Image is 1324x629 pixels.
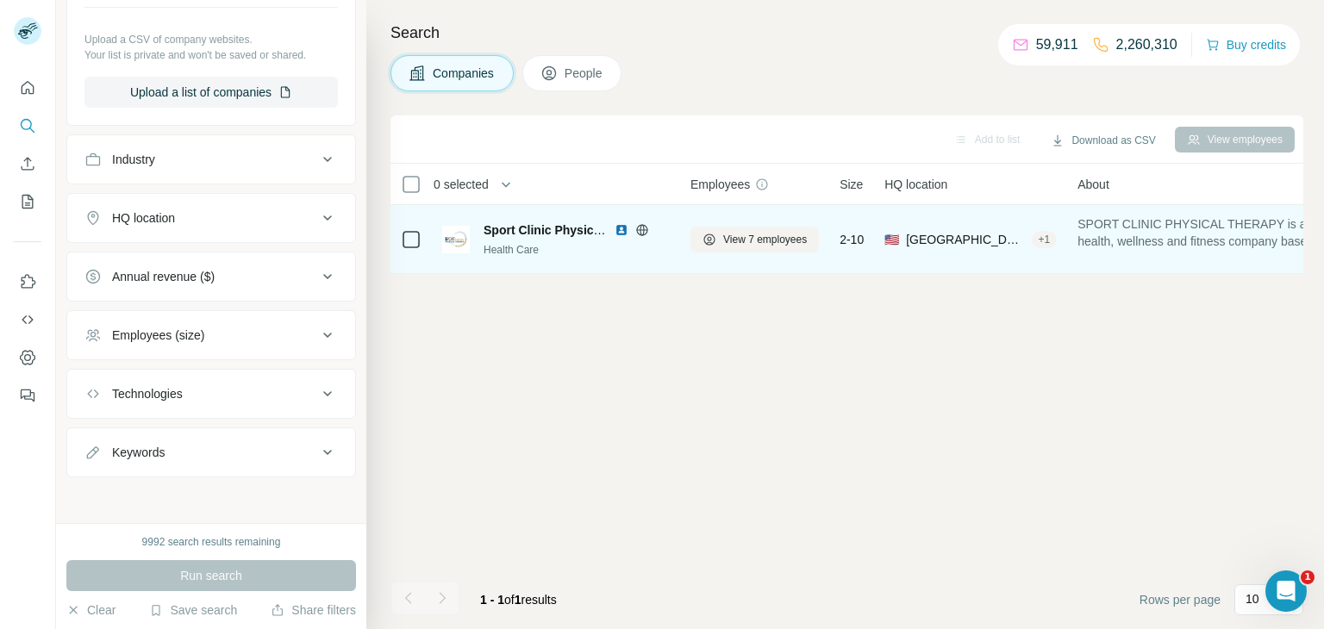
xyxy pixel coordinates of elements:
[1206,33,1286,57] button: Buy credits
[690,227,819,252] button: View 7 employees
[840,231,864,248] span: 2-10
[67,314,355,356] button: Employees (size)
[390,21,1303,45] h4: Search
[67,197,355,239] button: HQ location
[442,226,470,253] img: Logo of Sport Clinic Physical Therapy
[1116,34,1177,55] p: 2,260,310
[480,593,504,607] span: 1 - 1
[14,342,41,373] button: Dashboard
[1032,232,1058,247] div: + 1
[433,65,496,82] span: Companies
[14,304,41,335] button: Use Surfe API
[112,444,165,461] div: Keywords
[906,231,1024,248] span: [GEOGRAPHIC_DATA], [US_STATE]
[484,242,670,258] div: Health Care
[884,231,899,248] span: 🇺🇸
[66,601,116,619] button: Clear
[149,601,237,619] button: Save search
[84,47,338,63] p: Your list is private and won't be saved or shared.
[14,148,41,179] button: Enrich CSV
[840,176,863,193] span: Size
[515,593,521,607] span: 1
[480,593,557,607] span: results
[565,65,604,82] span: People
[112,268,215,285] div: Annual revenue ($)
[112,385,183,402] div: Technologies
[84,32,338,47] p: Upload a CSV of company websites.
[615,223,628,237] img: LinkedIn logo
[1036,34,1078,55] p: 59,911
[67,139,355,180] button: Industry
[14,72,41,103] button: Quick start
[142,534,281,550] div: 9992 search results remaining
[484,223,654,237] span: Sport Clinic Physical Therapy
[1265,570,1307,612] iframe: Intercom live chat
[112,151,155,168] div: Industry
[14,380,41,411] button: Feedback
[84,77,338,108] button: Upload a list of companies
[271,601,356,619] button: Share filters
[690,176,750,193] span: Employees
[112,209,175,227] div: HQ location
[723,232,807,247] span: View 7 employees
[884,176,947,193] span: HQ location
[14,110,41,141] button: Search
[67,256,355,297] button: Annual revenue ($)
[14,266,41,297] button: Use Surfe on LinkedIn
[1039,128,1167,153] button: Download as CSV
[67,373,355,414] button: Technologies
[1077,176,1109,193] span: About
[1140,591,1221,608] span: Rows per page
[1301,570,1315,584] span: 1
[434,176,489,193] span: 0 selected
[112,327,204,344] div: Employees (size)
[14,186,41,217] button: My lists
[67,432,355,473] button: Keywords
[1246,590,1259,607] p: 10
[504,593,515,607] span: of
